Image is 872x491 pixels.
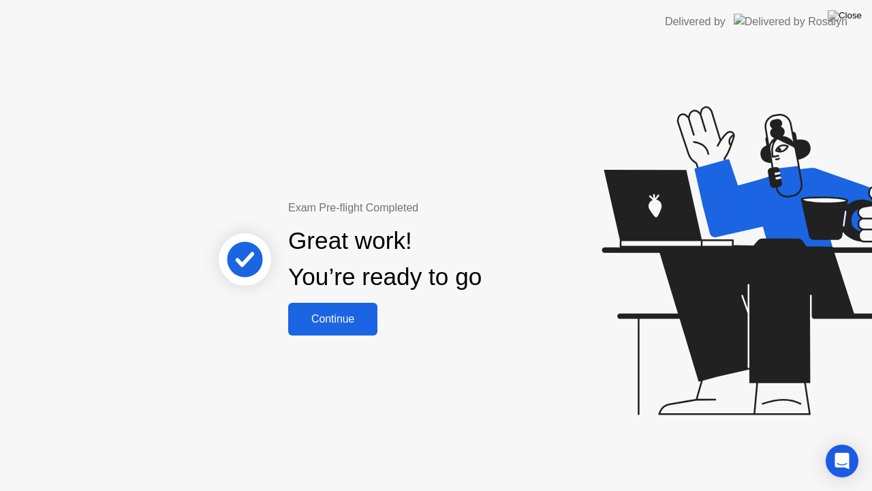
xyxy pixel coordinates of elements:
div: Exam Pre-flight Completed [288,200,570,216]
img: Close [828,10,862,21]
div: Continue [292,313,373,325]
div: Great work! You’re ready to go [288,223,482,295]
div: Open Intercom Messenger [826,445,858,477]
img: Delivered by Rosalyn [734,14,847,29]
button: Continue [288,303,377,336]
div: Delivered by [665,14,726,30]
